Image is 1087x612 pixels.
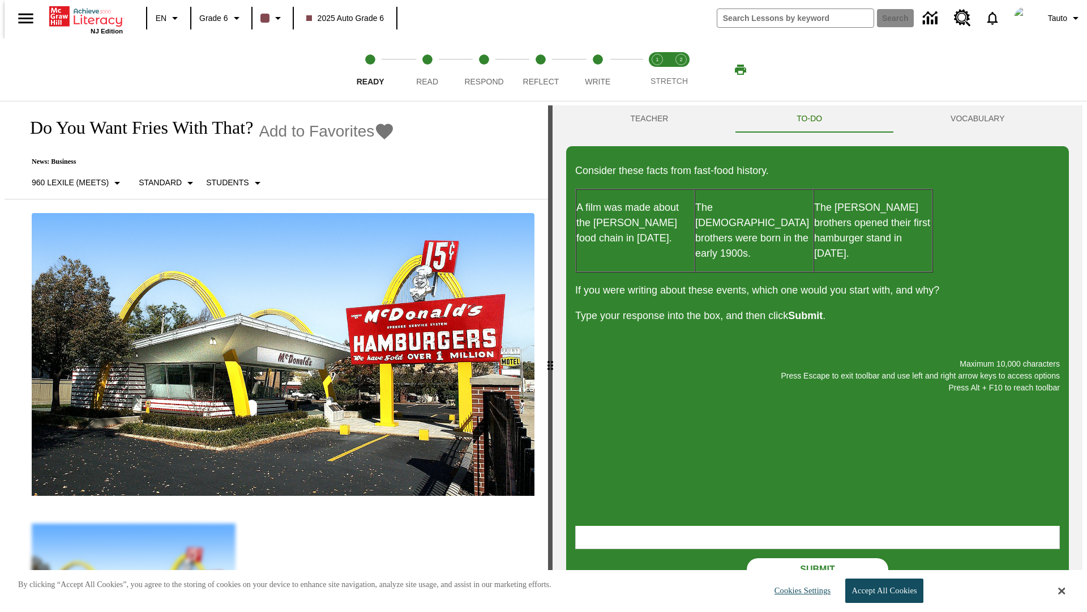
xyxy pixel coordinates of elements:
[585,77,610,86] span: Write
[5,9,165,19] body: Maximum 10,000 characters Press Escape to exit toolbar and use left and right arrow keys to acces...
[1048,12,1067,24] span: Tauto
[151,8,187,28] button: Language: EN, Select a language
[576,200,694,246] p: A film was made about the [PERSON_NAME] food chain in [DATE].
[32,213,534,496] img: One of the first McDonald's stores, with the iconic red sign and golden arches.
[523,77,559,86] span: Reflect
[575,382,1060,394] p: Press Alt + F10 to reach toolbar
[9,2,42,35] button: Open side menu
[916,3,947,34] a: Data Center
[18,579,551,590] p: By clicking “Accept All Cookies”, you agree to the storing of cookies on your device to enhance s...
[206,177,249,189] p: Students
[978,3,1007,33] a: Notifications
[553,105,1082,612] div: activity
[575,163,1060,178] p: Consider these facts from fast-food history.
[566,105,1069,133] div: Instructional Panel Tabs
[565,39,631,101] button: Write step 5 of 5
[575,370,1060,382] p: Press Escape to exit toolbar and use left and right arrow keys to access options
[1007,3,1043,33] button: Select a new avatar
[679,57,682,62] text: 2
[464,77,503,86] span: Respond
[1058,586,1065,596] button: Close
[508,39,574,101] button: Reflect step 4 of 5
[18,117,253,138] h1: Do You Want Fries With That?
[134,173,202,193] button: Scaffolds, Standard
[259,121,395,141] button: Add to Favorites - Do You Want Fries With That?
[195,8,248,28] button: Grade: Grade 6, Select a grade
[1014,7,1037,29] img: Avatar
[5,105,548,606] div: reading
[814,200,932,261] p: The [PERSON_NAME] brothers opened their first hamburger stand in [DATE].
[451,39,517,101] button: Respond step 3 of 5
[887,105,1069,133] button: VOCABULARY
[845,579,923,603] button: Accept All Cookies
[337,39,403,101] button: Ready step 1 of 5
[91,28,123,35] span: NJ Edition
[665,39,697,101] button: Stretch Respond step 2 of 2
[575,283,1060,298] p: If you were writing about these events, which one would you start with, and why?
[27,173,129,193] button: Select Lexile, 960 Lexile (Meets)
[18,158,395,166] p: News: Business
[49,4,123,35] div: Home
[651,76,688,86] span: STRETCH
[656,57,658,62] text: 1
[256,8,289,28] button: Class color is dark brown. Change class color
[764,579,835,602] button: Cookies Settings
[566,105,733,133] button: Teacher
[575,308,1060,324] p: Type your response into the box, and then click .
[733,105,887,133] button: TO-DO
[1043,8,1087,28] button: Profile/Settings
[695,200,813,261] p: The [DEMOGRAPHIC_DATA] brothers were born in the early 1900s.
[575,358,1060,370] p: Maximum 10,000 characters
[416,77,438,86] span: Read
[548,105,553,612] div: Press Enter or Spacebar and then press right and left arrow keys to move the slider
[156,12,166,24] span: EN
[199,12,228,24] span: Grade 6
[717,9,874,27] input: search field
[32,177,109,189] p: 960 Lexile (Meets)
[947,3,978,33] a: Resource Center, Will open in new tab
[202,173,268,193] button: Select Student
[394,39,460,101] button: Read step 2 of 5
[139,177,182,189] p: Standard
[788,310,823,321] strong: Submit
[747,558,888,581] button: Submit
[722,59,759,80] button: Print
[259,122,374,141] span: Add to Favorites
[357,77,384,86] span: Ready
[641,39,674,101] button: Stretch Read step 1 of 2
[306,12,384,24] span: 2025 Auto Grade 6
